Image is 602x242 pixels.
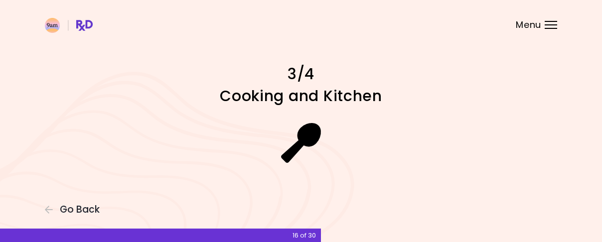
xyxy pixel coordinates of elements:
img: RxDiet [45,18,93,33]
span: Menu [516,20,541,29]
button: Go Back [45,204,105,215]
span: Go Back [60,204,100,215]
h1: 3/4 [127,64,475,84]
h1: Cooking and Kitchen [127,86,475,106]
